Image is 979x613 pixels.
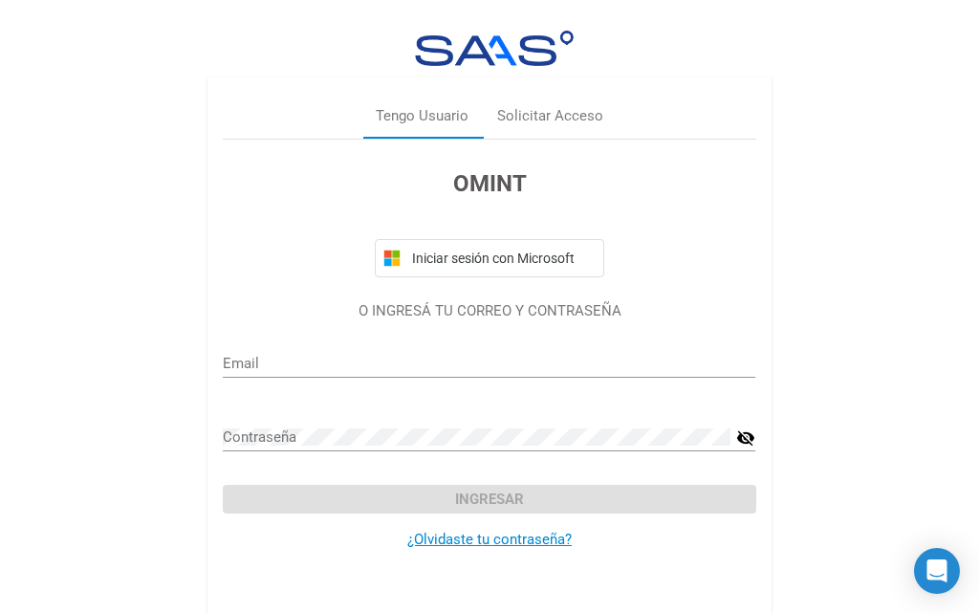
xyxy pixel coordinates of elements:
[375,239,604,277] button: Iniciar sesión con Microsoft
[914,548,960,594] div: Open Intercom Messenger
[223,166,755,201] h3: OMINT
[376,105,468,127] div: Tengo Usuario
[223,300,755,322] p: O INGRESÁ TU CORREO Y CONTRASEÑA
[455,491,524,508] span: Ingresar
[223,485,755,514] button: Ingresar
[497,105,603,127] div: Solicitar Acceso
[407,531,572,548] a: ¿Olvidaste tu contraseña?
[736,427,755,449] mat-icon: visibility_off
[408,251,596,266] span: Iniciar sesión con Microsoft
